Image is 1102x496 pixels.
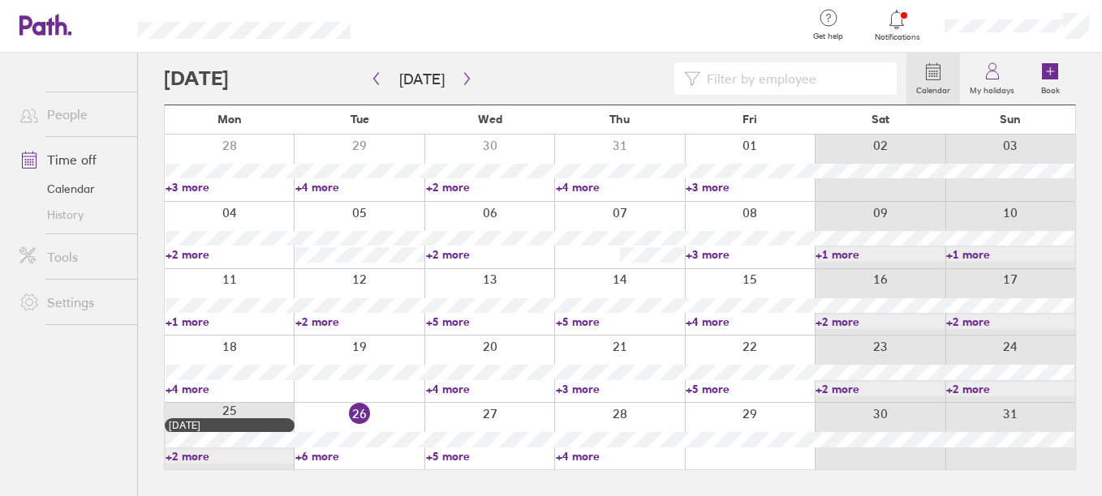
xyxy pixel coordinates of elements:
[166,449,294,464] a: +2 more
[478,113,502,126] span: Wed
[217,113,242,126] span: Mon
[946,382,1074,396] a: +2 more
[6,98,137,130] a: People
[6,202,137,228] a: History
[1031,81,1070,96] label: Book
[609,113,630,126] span: Thu
[6,286,137,319] a: Settings
[351,113,369,126] span: Tue
[960,53,1024,105] a: My holidays
[946,247,1074,262] a: +1 more
[816,382,944,396] a: +2 more
[6,176,137,202] a: Calendar
[426,382,554,396] a: +4 more
[802,32,854,41] span: Get help
[295,449,424,464] a: +6 more
[556,314,684,329] a: +5 more
[426,314,554,329] a: +5 more
[743,113,757,126] span: Fri
[166,180,294,195] a: +3 more
[871,32,923,42] span: Notifications
[426,180,554,195] a: +2 more
[871,8,923,42] a: Notifications
[872,113,889,126] span: Sat
[6,241,137,273] a: Tools
[426,449,554,464] a: +5 more
[426,247,554,262] a: +2 more
[556,382,684,396] a: +3 more
[1000,113,1021,126] span: Sun
[906,81,960,96] label: Calendar
[686,314,814,329] a: +4 more
[816,247,944,262] a: +1 more
[686,382,814,396] a: +5 more
[816,314,944,329] a: +2 more
[906,53,960,105] a: Calendar
[386,66,458,92] button: [DATE]
[295,180,424,195] a: +4 more
[686,180,814,195] a: +3 more
[166,314,294,329] a: +1 more
[686,247,814,262] a: +3 more
[166,247,294,262] a: +2 more
[1024,53,1076,105] a: Book
[169,420,291,431] div: [DATE]
[960,81,1024,96] label: My holidays
[700,63,888,94] input: Filter by employee
[946,314,1074,329] a: +2 more
[556,449,684,464] a: +4 more
[556,180,684,195] a: +4 more
[295,314,424,329] a: +2 more
[166,382,294,396] a: +4 more
[6,143,137,176] a: Time off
